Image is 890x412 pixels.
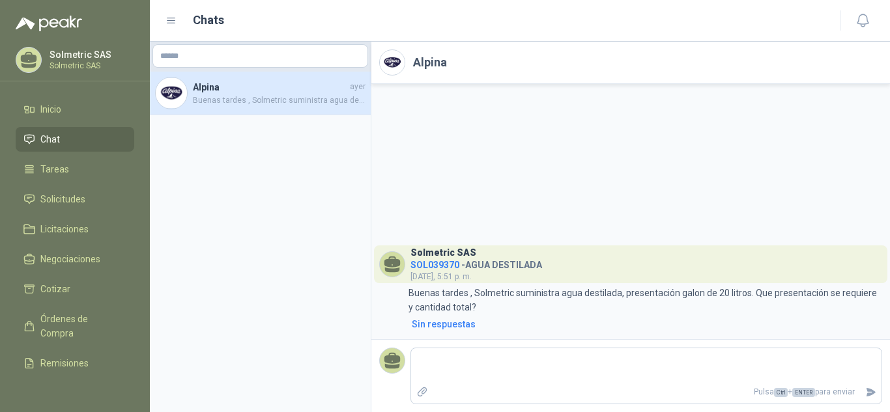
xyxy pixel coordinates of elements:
span: Inicio [40,102,61,117]
a: Negociaciones [16,247,134,271]
p: Buenas tardes , Solmetric suministra agua destilada, presentación galon de 20 litros. Que present... [409,286,882,314]
h3: Solmetric SAS [410,249,476,256]
div: Sin respuestas [412,317,476,331]
h4: - AGUA DESTILADA [410,256,542,269]
a: Tareas [16,157,134,182]
a: Licitaciones [16,217,134,241]
a: Company LogoAlpinaayerBuenas tardes , Solmetric suministra agua destilada, presentación galon de ... [150,72,371,115]
span: Tareas [40,162,69,176]
span: Solicitudes [40,192,85,206]
span: Ctrl [774,388,788,397]
p: Solmetric SAS [50,50,131,59]
span: [DATE], 5:51 p. m. [410,272,472,281]
button: Enviar [860,381,882,404]
img: Logo peakr [16,16,82,31]
span: Chat [40,132,60,146]
img: Company Logo [156,77,187,109]
a: Remisiones [16,351,134,376]
label: Adjuntar archivos [411,381,433,404]
span: SOL039370 [410,260,459,270]
img: Company Logo [380,50,405,75]
span: Buenas tardes , Solmetric suministra agua destilada, presentación galon de 20 litros. Que present... [193,94,366,107]
span: Cotizar [40,282,70,296]
h4: Alpina [193,80,347,94]
a: Chat [16,127,134,152]
span: ENTER [792,388,815,397]
span: Órdenes de Compra [40,312,122,340]
a: Órdenes de Compra [16,307,134,346]
span: Negociaciones [40,252,100,266]
p: Solmetric SAS [50,62,131,70]
p: Pulsa + para enviar [433,381,861,404]
a: Inicio [16,97,134,122]
span: ayer [350,81,366,93]
a: Solicitudes [16,187,134,212]
span: Remisiones [40,356,89,370]
h1: Chats [193,11,224,29]
span: Licitaciones [40,222,89,236]
h2: Alpina [413,53,447,72]
a: Cotizar [16,277,134,301]
a: Sin respuestas [409,317,882,331]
